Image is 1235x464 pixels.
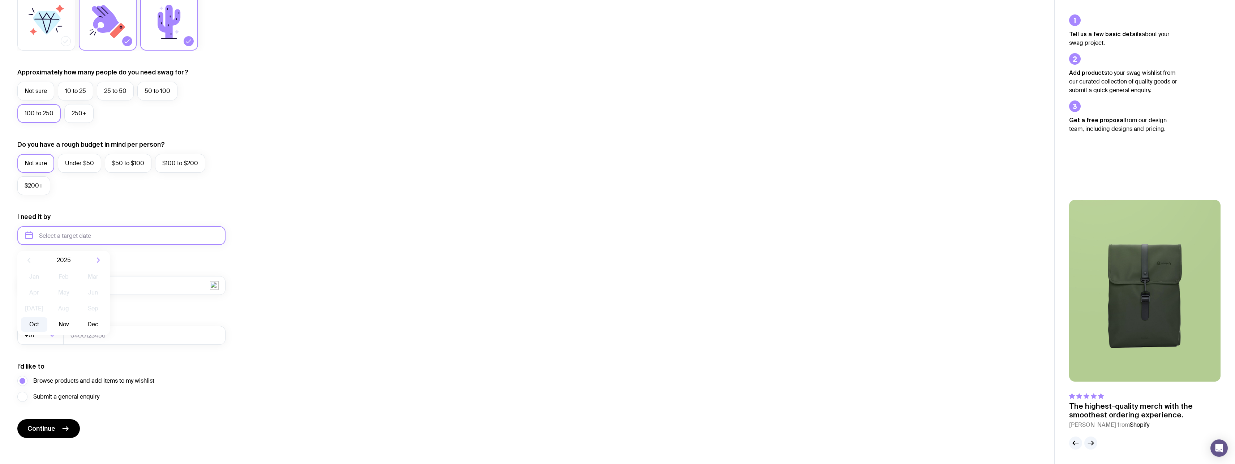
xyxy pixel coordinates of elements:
[33,392,99,401] span: Submit a general enquiry
[17,362,44,371] label: I’d like to
[33,377,154,385] span: Browse products and add items to my wishlist
[1069,402,1221,419] p: The highest-quality merch with the smoothest ordering experience.
[17,176,50,195] label: $200+
[17,68,188,77] label: Approximately how many people do you need swag for?
[64,104,94,123] label: 250+
[1069,117,1125,123] strong: Get a free proposal
[17,82,54,100] label: Not sure
[1069,421,1221,429] cite: [PERSON_NAME] from
[17,140,165,149] label: Do you have a rough budget in mind per person?
[17,326,64,345] div: Search for option
[80,301,106,316] button: Sep
[50,270,77,284] button: Feb
[57,256,71,265] span: 2025
[1069,116,1178,133] p: from our design team, including designs and pricing.
[1069,31,1142,37] strong: Tell us a few basic details
[17,276,226,295] input: you@email.com
[63,326,226,345] input: 0400123456
[210,281,219,290] img: npw-badge-icon.svg
[17,226,226,245] input: Select a target date
[17,104,61,123] label: 100 to 250
[50,285,77,300] button: May
[50,301,77,316] button: Aug
[21,285,47,300] button: Apr
[21,270,47,284] button: Jan
[80,285,106,300] button: Jun
[21,301,47,316] button: [DATE]
[1069,30,1178,47] p: about your swag project.
[21,317,47,332] button: Oct
[1069,68,1178,95] p: to your swag wishlist from our curated collection of quality goods or submit a quick general enqu...
[80,317,106,332] button: Dec
[25,326,36,345] span: +61
[17,212,51,221] label: I need it by
[1210,439,1228,457] div: Open Intercom Messenger
[1130,421,1149,429] span: Shopify
[97,82,134,100] label: 25 to 50
[105,154,151,173] label: $50 to $100
[58,154,101,173] label: Under $50
[36,326,47,345] input: Search for option
[137,82,177,100] label: 50 to 100
[58,82,93,100] label: 10 to 25
[1069,69,1107,76] strong: Add products
[27,424,55,433] span: Continue
[155,154,205,173] label: $100 to $200
[17,154,54,173] label: Not sure
[80,270,106,284] button: Mar
[50,317,77,332] button: Nov
[17,419,80,438] button: Continue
